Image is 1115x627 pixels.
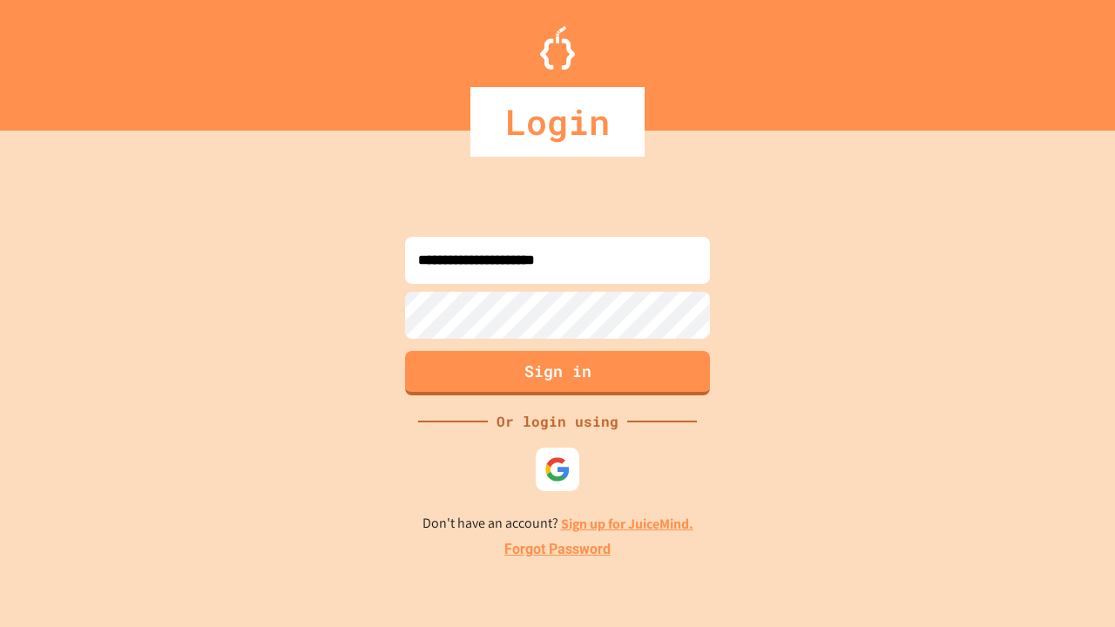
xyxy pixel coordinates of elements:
a: Sign up for JuiceMind. [561,515,693,533]
img: google-icon.svg [544,456,571,482]
img: Logo.svg [540,26,575,70]
div: Or login using [488,411,627,432]
button: Sign in [405,351,710,395]
p: Don't have an account? [422,513,693,535]
a: Forgot Password [504,539,611,560]
div: Login [470,87,645,157]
